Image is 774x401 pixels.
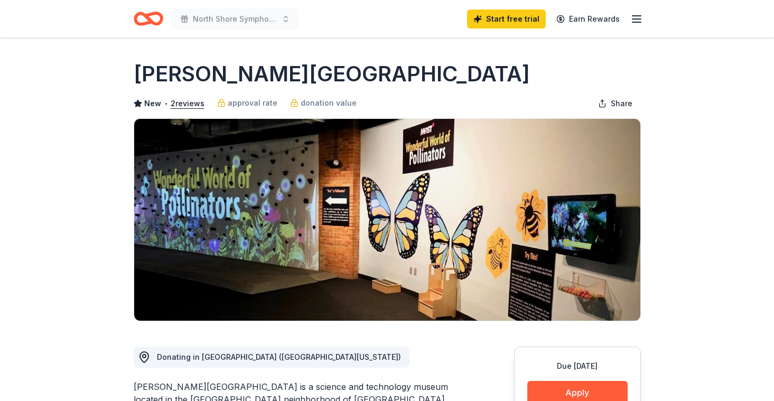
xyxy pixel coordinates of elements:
img: Image for Milton J. Rubenstein Museum of Science & Technology [134,119,640,321]
h1: [PERSON_NAME][GEOGRAPHIC_DATA] [134,59,530,89]
span: approval rate [228,97,277,109]
a: Start free trial [467,10,546,29]
a: approval rate [217,97,277,109]
span: • [164,99,167,108]
span: donation value [301,97,357,109]
span: New [144,97,161,110]
button: North Shore Symphony Orchestra Winter Gala [172,8,299,30]
a: Earn Rewards [550,10,626,29]
div: Due [DATE] [527,360,628,372]
span: Donating in [GEOGRAPHIC_DATA] ([GEOGRAPHIC_DATA][US_STATE]) [157,352,401,361]
a: Home [134,6,163,31]
span: North Shore Symphony Orchestra Winter Gala [193,13,277,25]
a: donation value [290,97,357,109]
button: 2reviews [171,97,204,110]
span: Share [611,97,632,110]
button: Share [590,93,641,114]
